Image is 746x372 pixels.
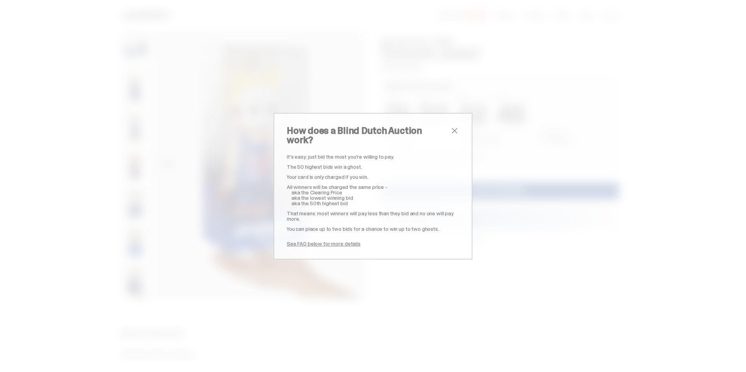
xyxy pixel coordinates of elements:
[287,240,361,247] a: See FAQ below for more details
[287,154,459,159] p: It's easy: just bid the most you're willing to pay.
[450,126,459,135] button: close
[287,226,459,232] p: You can place up to two bids for a chance to win up to two ghosts.
[287,184,459,190] p: All winners will be charged the same price -
[287,126,450,145] h2: How does a Blind Dutch Auction work?
[291,194,353,201] span: aka the lowest winning bid
[287,174,459,180] p: Your card is only charged if you win.
[291,189,342,196] span: aka the Clearing Price
[291,200,348,207] span: aka the 50th highest bid
[287,164,459,170] p: The 50 highest bids win a ghost.
[287,211,459,221] p: That means: most winners will pay less than they bid and no one will pay more.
